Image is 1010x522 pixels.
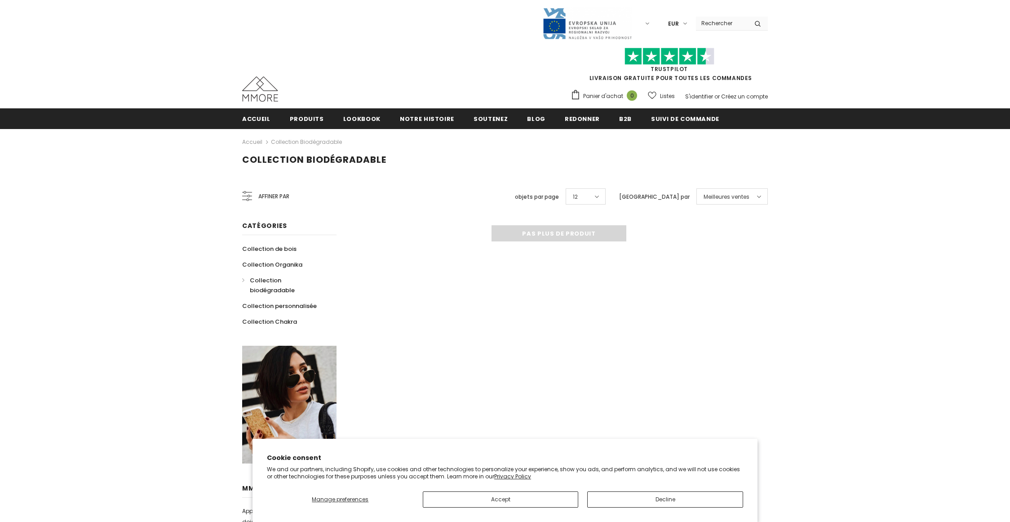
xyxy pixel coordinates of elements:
a: Accueil [242,137,262,147]
span: Lookbook [343,115,381,123]
a: Notre histoire [400,108,454,129]
input: Search Site [696,17,748,30]
a: Collection biodégradable [242,272,327,298]
span: MMORE [242,484,269,493]
span: Listes [660,92,675,101]
img: Faites confiance aux étoiles pilotes [625,48,714,65]
span: Affiner par [258,192,289,201]
span: B2B [619,115,632,123]
span: Panier d'achat [583,92,623,101]
span: 12 [573,192,578,201]
span: Collection biodégradable [250,276,295,294]
span: EUR [668,19,679,28]
span: Notre histoire [400,115,454,123]
img: Cas MMORE [242,76,278,102]
a: Collection personnalisée [242,298,317,314]
span: Redonner [565,115,600,123]
a: Panier d'achat 0 [571,89,642,103]
span: 0 [627,90,637,101]
h2: Cookie consent [267,453,743,463]
a: B2B [619,108,632,129]
button: Accept [423,491,579,508]
a: Collection Chakra [242,314,297,330]
a: S'identifier [685,93,713,100]
span: Collection biodégradable [242,153,386,166]
span: Collection Organika [242,260,302,269]
button: Manage preferences [267,491,414,508]
span: soutenez [474,115,508,123]
a: Accueil [242,108,270,129]
span: Blog [527,115,545,123]
a: Collection Organika [242,257,302,272]
button: Decline [587,491,743,508]
a: TrustPilot [651,65,688,73]
span: or [714,93,720,100]
a: Collection biodégradable [271,138,342,146]
label: [GEOGRAPHIC_DATA] par [619,192,690,201]
a: Créez un compte [721,93,768,100]
span: Collection Chakra [242,317,297,326]
a: Suivi de commande [651,108,719,129]
span: Produits [290,115,324,123]
a: Redonner [565,108,600,129]
a: Listes [648,88,675,104]
span: Manage preferences [312,495,368,503]
span: Meilleures ventes [704,192,749,201]
a: Lookbook [343,108,381,129]
a: Javni Razpis [542,19,632,27]
label: objets par page [515,192,559,201]
a: Privacy Policy [494,473,531,480]
span: Collection personnalisée [242,302,317,310]
a: Blog [527,108,545,129]
span: Suivi de commande [651,115,719,123]
span: Catégories [242,221,287,230]
a: soutenez [474,108,508,129]
span: Accueil [242,115,270,123]
p: We and our partners, including Shopify, use cookies and other technologies to personalize your ex... [267,466,743,480]
img: Javni Razpis [542,7,632,40]
span: Collection de bois [242,245,297,253]
a: Produits [290,108,324,129]
a: Collection de bois [242,241,297,257]
span: LIVRAISON GRATUITE POUR TOUTES LES COMMANDES [571,52,768,82]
